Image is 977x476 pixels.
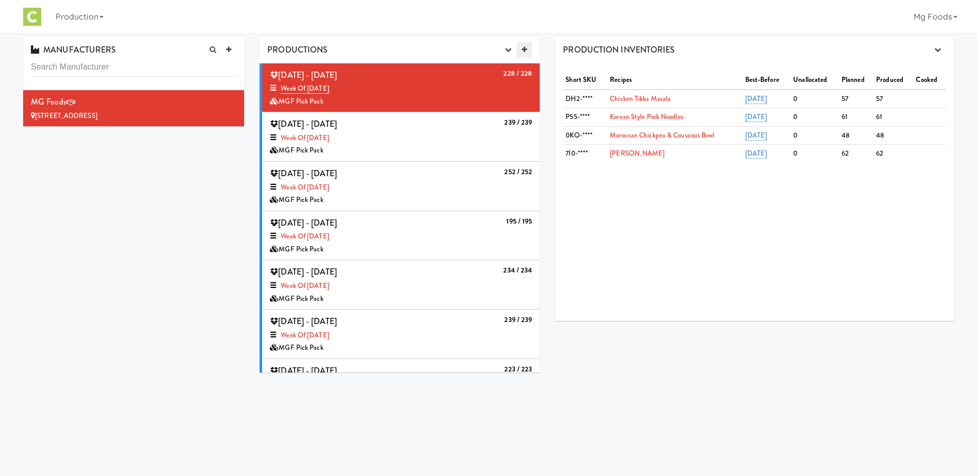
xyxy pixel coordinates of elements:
[563,90,946,108] tr: DH2-****Chicken Tikka Masala[DATE]05757
[745,148,767,159] a: [DATE]
[743,71,791,90] th: Best-Before
[873,90,913,108] td: 57
[506,216,532,226] b: 195 / 195
[281,281,329,291] a: Week of [DATE]
[270,167,337,179] span: [DATE] - [DATE]
[270,365,337,377] span: [DATE] - [DATE]
[23,90,244,126] li: MG Foods[STREET_ADDRESS]
[839,71,873,90] th: Planned
[873,126,913,145] td: 48
[504,315,532,325] b: 239 / 239
[610,130,714,140] a: Moroccan Chickpea & Couscous Bowl
[745,130,767,141] a: [DATE]
[31,58,236,77] input: Search Manufacturer
[504,167,532,177] b: 252 / 252
[610,148,664,158] a: [PERSON_NAME]
[873,145,913,163] td: 62
[745,112,767,122] a: [DATE]
[873,108,913,127] td: 61
[281,133,329,143] a: Week of [DATE]
[35,111,97,121] span: [STREET_ADDRESS]
[260,112,540,162] li: 239 / 239 [DATE] - [DATE]Week of [DATE]MGF Pick Pack
[791,145,839,163] td: 0
[260,260,540,310] li: 234 / 234 [DATE] - [DATE]Week of [DATE]MGF Pick Pack
[281,231,329,241] a: Week of [DATE]
[610,94,671,104] a: Chicken Tikka Masala
[839,126,873,145] td: 48
[270,69,337,81] span: [DATE] - [DATE]
[791,126,839,145] td: 0
[839,108,873,127] td: 61
[504,117,532,127] b: 239 / 239
[270,243,532,256] div: MGF Pick Pack
[31,44,116,56] span: MANUFACTURERS
[839,90,873,108] td: 57
[270,315,337,327] span: [DATE] - [DATE]
[839,145,873,163] td: 62
[503,265,532,275] b: 234 / 234
[270,293,532,305] div: MGF Pick Pack
[270,118,337,130] span: [DATE] - [DATE]
[563,126,946,145] tr: 0KO-****Moroccan Chickpea & Couscous Bowl[DATE]04848
[270,266,337,278] span: [DATE] - [DATE]
[745,94,767,104] a: [DATE]
[260,162,540,211] li: 252 / 252 [DATE] - [DATE]Week of [DATE]MGF Pick Pack
[270,342,532,354] div: MGF Pick Pack
[281,330,329,340] a: Week of [DATE]
[504,364,532,374] b: 223 / 223
[270,95,532,108] div: MGF Pick Pack
[23,8,41,26] img: Micromart
[270,194,532,207] div: MGF Pick Pack
[270,144,532,157] div: MGF Pick Pack
[563,108,946,127] tr: P55-****Korean Style Pork Noodles[DATE]06161
[913,71,946,90] th: Cooked
[503,69,532,78] b: 228 / 228
[270,217,337,229] span: [DATE] - [DATE]
[260,63,540,113] li: 228 / 228 [DATE] - [DATE]Week of [DATE]MGF Pick Pack
[607,71,742,90] th: Recipes
[31,96,66,108] span: MG Foods
[563,44,675,56] span: PRODUCTION INVENTORIES
[791,71,839,90] th: Unallocated
[267,44,328,56] span: PRODUCTIONS
[563,145,946,163] tr: 7I0-****[PERSON_NAME][DATE]06262
[873,71,913,90] th: Produced
[260,310,540,359] li: 239 / 239 [DATE] - [DATE]Week of [DATE]MGF Pick Pack
[281,182,329,192] a: Week of [DATE]
[260,211,540,261] li: 195 / 195 [DATE] - [DATE]Week of [DATE]MGF Pick Pack
[610,112,683,122] a: Korean Style Pork Noodles
[791,90,839,108] td: 0
[260,359,540,409] li: 223 / 223 [DATE] - [DATE]Week of [DATE]MGF Pick Pack
[563,71,607,90] th: Short SKU
[791,108,839,127] td: 0
[281,83,329,94] a: Week of [DATE]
